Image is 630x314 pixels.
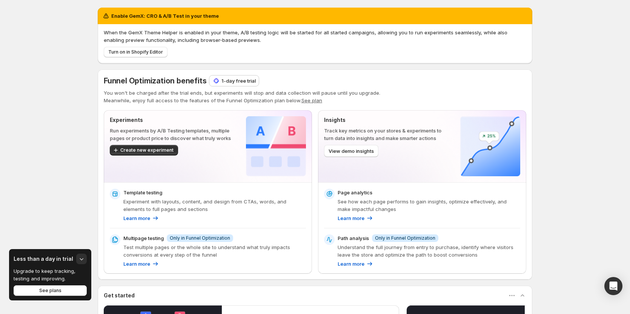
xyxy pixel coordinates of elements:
[123,214,150,222] p: Learn more
[604,277,622,295] div: Open Intercom Messenger
[338,260,373,268] a: Learn more
[338,214,364,222] p: Learn more
[14,285,87,296] button: See plans
[108,49,163,55] span: Turn on in Shopify Editor
[338,234,369,242] p: Path analysis
[110,116,234,124] p: Experiments
[338,189,372,196] p: Page analytics
[246,116,306,176] img: Experiments
[104,29,526,44] p: When the GemX Theme Helper is enabled in your theme, A/B testing logic will be started for all st...
[221,77,256,85] p: 1-day free trial
[123,234,164,242] p: Multipage testing
[123,214,159,222] a: Learn more
[338,198,520,213] p: See how each page performs to gain insights, optimize effectively, and make impactful changes
[460,116,520,176] img: Insights
[14,255,73,263] h3: Less than a day in trial
[111,12,219,20] h2: Enable GemX: CRO & A/B Test in your theme
[110,127,234,142] p: Run experiments by A/B Testing templates, multiple pages or product price to discover what truly ...
[104,76,206,85] span: Funnel Optimization benefits
[104,89,526,97] p: You won't be charged after the trial ends, but experiments will stop and data collection will pau...
[329,147,374,155] span: View demo insights
[170,235,230,241] span: Only in Funnel Optimization
[39,288,61,294] span: See plans
[120,147,174,153] span: Create new experiment
[123,189,162,196] p: Template testing
[104,97,526,104] p: Meanwhile, enjoy full access to the features of the Funnel Optimization plan below.
[338,243,520,259] p: Understand the full journey from entry to purchase, identify where visitors leave the store and o...
[14,267,87,282] p: Upgrade to keep tracking, testing and improving.
[104,47,167,57] button: Turn on in Shopify Editor
[123,243,306,259] p: Test multiple pages or the whole site to understand what truly impacts conversions at every step ...
[301,97,322,103] button: See plan
[212,77,220,85] img: 1-day free trial
[375,235,435,241] span: Only in Funnel Optimization
[338,214,373,222] a: Learn more
[324,116,448,124] p: Insights
[104,292,135,299] h3: Get started
[110,145,178,155] button: Create new experiment
[123,198,306,213] p: Experiment with layouts, content, and design from CTAs, words, and elements to full pages and sec...
[123,260,150,268] p: Learn more
[123,260,159,268] a: Learn more
[324,145,378,157] button: View demo insights
[324,127,448,142] p: Track key metrics on your stores & experiments to turn data into insights and make smarter actions
[338,260,364,268] p: Learn more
